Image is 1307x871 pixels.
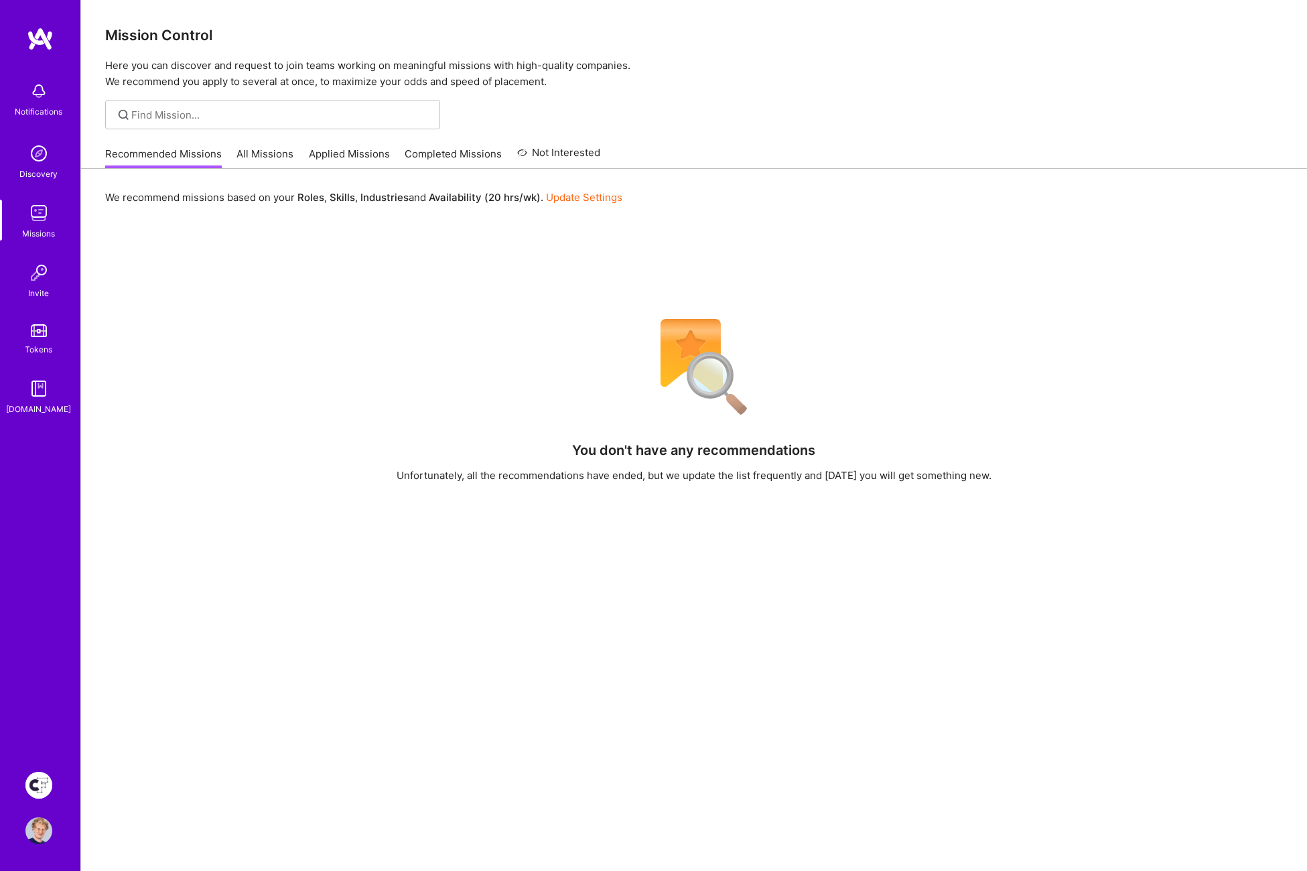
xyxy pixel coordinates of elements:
[309,147,390,169] a: Applied Missions
[15,105,63,119] div: Notifications
[297,191,324,204] b: Roles
[31,324,47,337] img: tokens
[405,147,502,169] a: Completed Missions
[25,817,52,844] img: User Avatar
[25,375,52,402] img: guide book
[22,817,56,844] a: User Avatar
[397,468,991,482] div: Unfortunately, all the recommendations have ended, but we update the list frequently and [DATE] y...
[360,191,409,204] b: Industries
[330,191,355,204] b: Skills
[546,191,622,204] a: Update Settings
[20,167,58,181] div: Discovery
[25,200,52,226] img: teamwork
[25,772,52,799] img: Creative Fabrica Project Team
[105,27,1283,44] h3: Mission Control
[637,310,751,424] img: No Results
[25,259,52,286] img: Invite
[25,140,52,167] img: discovery
[237,147,294,169] a: All Missions
[7,402,72,416] div: [DOMAIN_NAME]
[105,147,222,169] a: Recommended Missions
[29,286,50,300] div: Invite
[27,27,54,51] img: logo
[25,78,52,105] img: bell
[105,190,622,204] p: We recommend missions based on your , , and .
[25,342,53,356] div: Tokens
[23,226,56,241] div: Missions
[105,58,1283,90] p: Here you can discover and request to join teams working on meaningful missions with high-quality ...
[132,108,430,122] input: Find Mission...
[22,772,56,799] a: Creative Fabrica Project Team
[429,191,541,204] b: Availability (20 hrs/wk)
[573,442,816,458] h4: You don't have any recommendations
[116,107,131,123] i: icon SearchGrey
[517,145,601,169] a: Not Interested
